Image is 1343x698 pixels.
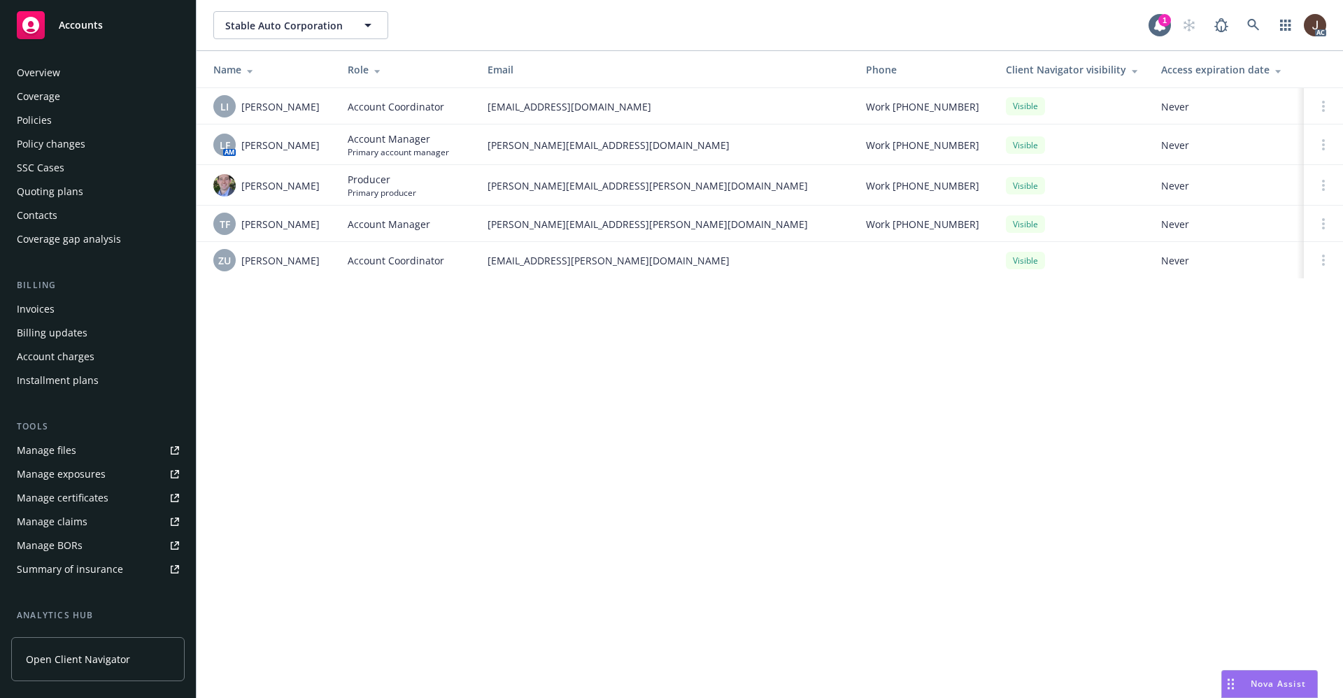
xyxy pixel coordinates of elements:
[11,298,185,320] a: Invoices
[1161,178,1293,193] span: Never
[17,180,83,203] div: Quoting plans
[17,439,76,462] div: Manage files
[348,253,444,268] span: Account Coordinator
[17,109,52,131] div: Policies
[1161,138,1293,152] span: Never
[11,6,185,45] a: Accounts
[1222,671,1239,697] div: Drag to move
[17,346,94,368] div: Account charges
[220,138,230,152] span: LF
[17,62,60,84] div: Overview
[241,178,320,193] span: [PERSON_NAME]
[488,99,844,114] span: [EMAIL_ADDRESS][DOMAIN_NAME]
[348,217,430,232] span: Account Manager
[11,420,185,434] div: Tools
[213,174,236,197] img: photo
[11,133,185,155] a: Policy changes
[866,99,979,114] span: Work [PHONE_NUMBER]
[17,558,123,581] div: Summary of insurance
[11,228,185,250] a: Coverage gap analysis
[11,85,185,108] a: Coverage
[17,322,87,344] div: Billing updates
[241,138,320,152] span: [PERSON_NAME]
[11,180,185,203] a: Quoting plans
[866,62,983,77] div: Phone
[1006,177,1045,194] div: Visible
[1006,97,1045,115] div: Visible
[220,217,230,232] span: TF
[17,228,121,250] div: Coverage gap analysis
[11,487,185,509] a: Manage certificates
[1175,11,1203,39] a: Start snowing
[348,62,465,77] div: Role
[348,187,416,199] span: Primary producer
[241,217,320,232] span: [PERSON_NAME]
[225,18,346,33] span: Stable Auto Corporation
[59,20,103,31] span: Accounts
[1158,14,1171,27] div: 1
[1006,252,1045,269] div: Visible
[17,511,87,533] div: Manage claims
[11,278,185,292] div: Billing
[11,322,185,344] a: Billing updates
[213,62,325,77] div: Name
[17,157,64,179] div: SSC Cases
[348,99,444,114] span: Account Coordinator
[17,369,99,392] div: Installment plans
[1161,217,1293,232] span: Never
[1161,253,1293,268] span: Never
[866,217,979,232] span: Work [PHONE_NUMBER]
[241,99,320,114] span: [PERSON_NAME]
[220,99,229,114] span: LI
[488,253,844,268] span: [EMAIL_ADDRESS][PERSON_NAME][DOMAIN_NAME]
[17,85,60,108] div: Coverage
[1006,62,1139,77] div: Client Navigator visibility
[866,178,979,193] span: Work [PHONE_NUMBER]
[1272,11,1300,39] a: Switch app
[11,369,185,392] a: Installment plans
[1161,99,1293,114] span: Never
[11,204,185,227] a: Contacts
[11,62,185,84] a: Overview
[488,178,844,193] span: [PERSON_NAME][EMAIL_ADDRESS][PERSON_NAME][DOMAIN_NAME]
[17,133,85,155] div: Policy changes
[17,487,108,509] div: Manage certificates
[11,439,185,462] a: Manage files
[26,652,130,667] span: Open Client Navigator
[17,204,57,227] div: Contacts
[1221,670,1318,698] button: Nova Assist
[241,253,320,268] span: [PERSON_NAME]
[1239,11,1267,39] a: Search
[1006,136,1045,154] div: Visible
[1006,215,1045,233] div: Visible
[1161,62,1293,77] div: Access expiration date
[17,534,83,557] div: Manage BORs
[11,511,185,533] a: Manage claims
[866,138,979,152] span: Work [PHONE_NUMBER]
[11,534,185,557] a: Manage BORs
[11,608,185,622] div: Analytics hub
[11,463,185,485] a: Manage exposures
[17,298,55,320] div: Invoices
[17,463,106,485] div: Manage exposures
[488,62,844,77] div: Email
[11,558,185,581] a: Summary of insurance
[488,217,844,232] span: [PERSON_NAME][EMAIL_ADDRESS][PERSON_NAME][DOMAIN_NAME]
[11,109,185,131] a: Policies
[11,346,185,368] a: Account charges
[11,157,185,179] a: SSC Cases
[1251,678,1306,690] span: Nova Assist
[348,131,449,146] span: Account Manager
[1207,11,1235,39] a: Report a Bug
[213,11,388,39] button: Stable Auto Corporation
[488,138,844,152] span: [PERSON_NAME][EMAIL_ADDRESS][DOMAIN_NAME]
[348,146,449,158] span: Primary account manager
[218,253,231,268] span: ZU
[1304,14,1326,36] img: photo
[348,172,416,187] span: Producer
